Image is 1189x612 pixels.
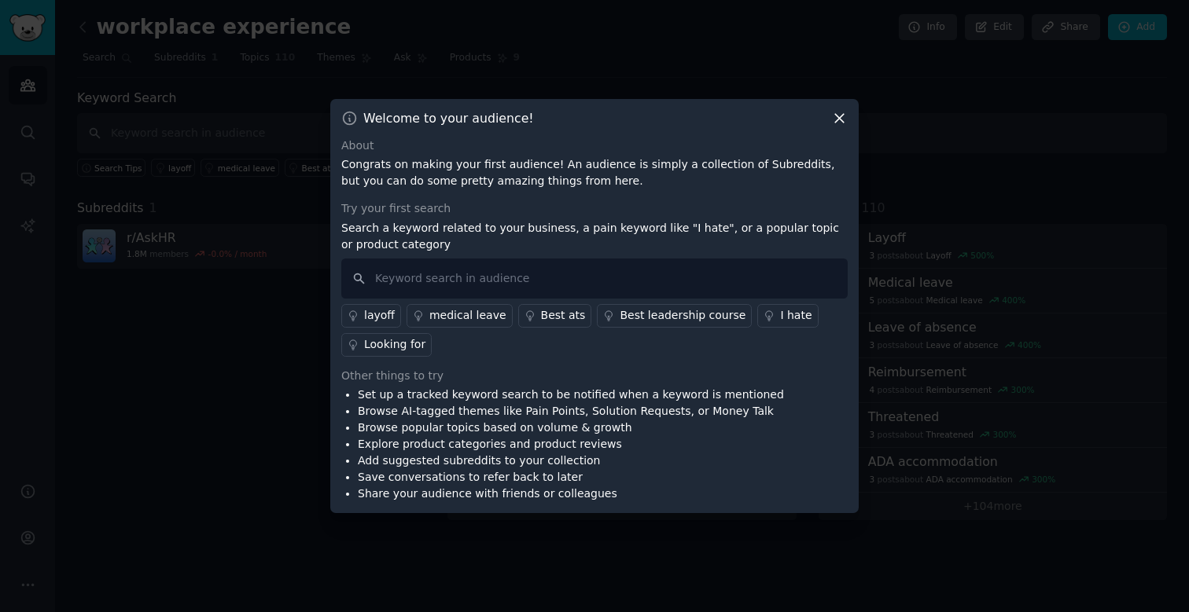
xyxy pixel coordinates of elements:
[429,307,506,324] div: medical leave
[358,486,784,502] li: Share your audience with friends or colleagues
[407,304,513,328] a: medical leave
[341,156,848,189] p: Congrats on making your first audience! An audience is simply a collection of Subreddits, but you...
[358,420,784,436] li: Browse popular topics based on volume & growth
[780,307,812,324] div: I hate
[518,304,592,328] a: Best ats
[341,304,401,328] a: layoff
[757,304,818,328] a: I hate
[358,436,784,453] li: Explore product categories and product reviews
[341,258,848,299] input: Keyword search in audience
[358,387,784,403] li: Set up a tracked keyword search to be notified when a keyword is mentioned
[597,304,752,328] a: Best leadership course
[620,307,745,324] div: Best leadership course
[358,403,784,420] li: Browse AI-tagged themes like Pain Points, Solution Requests, or Money Talk
[358,453,784,469] li: Add suggested subreddits to your collection
[341,200,848,217] div: Try your first search
[341,368,848,384] div: Other things to try
[341,137,848,154] div: About
[341,220,848,253] p: Search a keyword related to your business, a pain keyword like "I hate", or a popular topic or pr...
[363,110,534,126] h3: Welcome to your audience!
[341,333,432,357] a: Looking for
[358,469,784,486] li: Save conversations to refer back to later
[541,307,586,324] div: Best ats
[364,307,395,324] div: layoff
[364,336,425,353] div: Looking for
